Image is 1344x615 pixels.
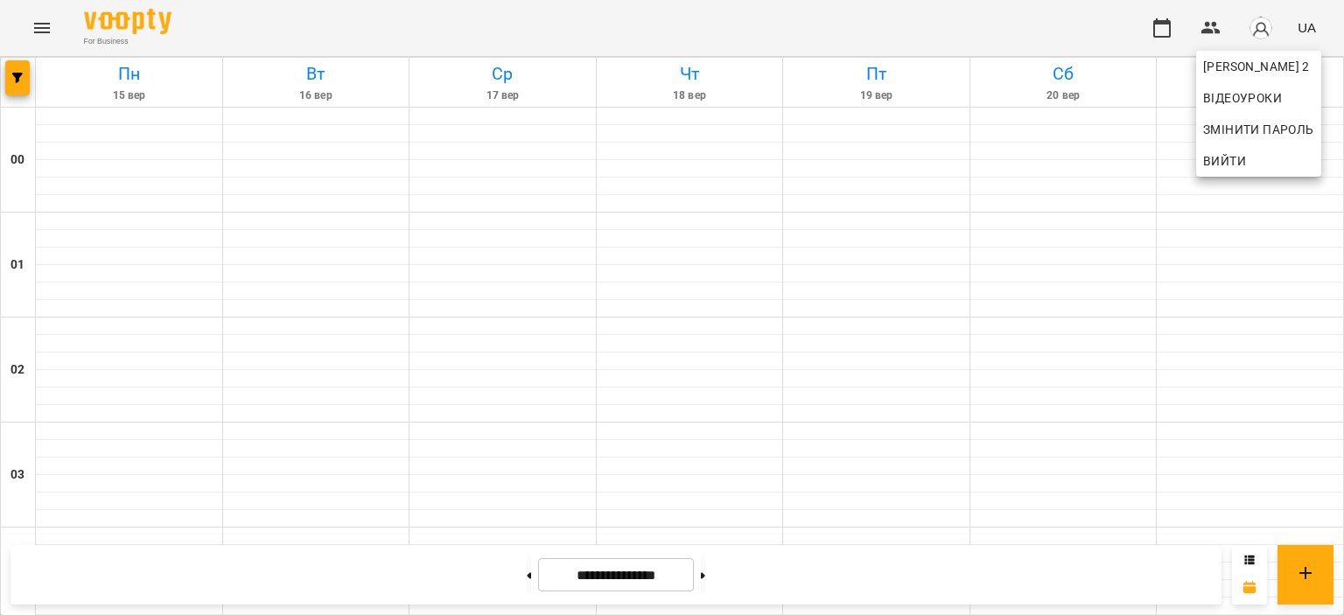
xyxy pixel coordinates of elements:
[1196,145,1321,177] button: Вийти
[1196,82,1289,114] a: Відеоуроки
[1203,150,1246,171] span: Вийти
[1203,56,1314,77] span: [PERSON_NAME] 2
[1196,114,1321,145] a: Змінити пароль
[1196,51,1321,82] a: [PERSON_NAME] 2
[1203,119,1314,140] span: Змінити пароль
[1203,87,1282,108] span: Відеоуроки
